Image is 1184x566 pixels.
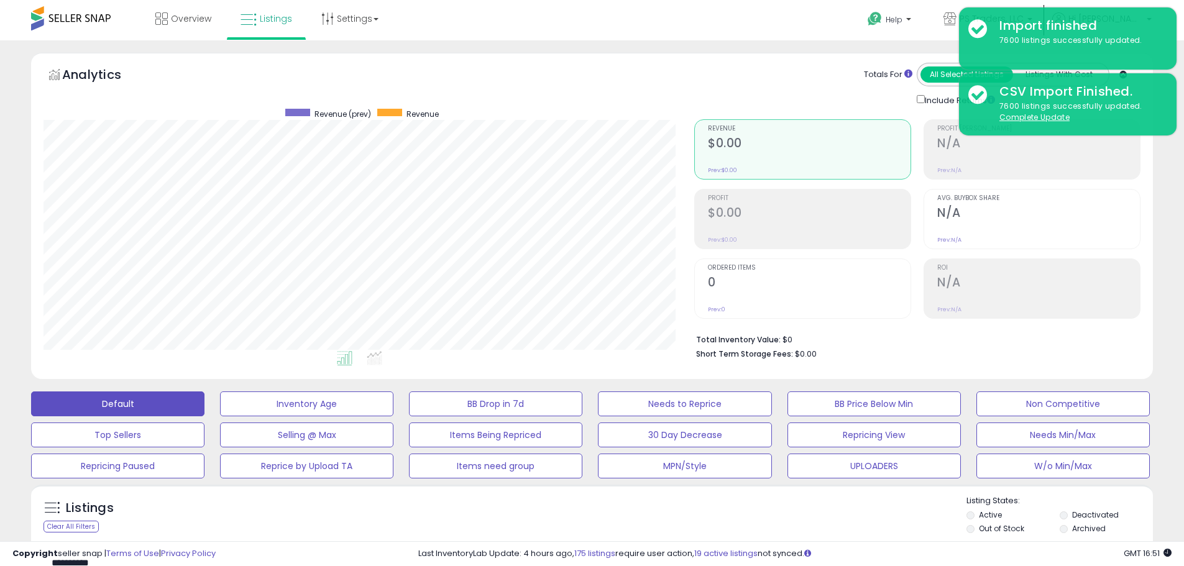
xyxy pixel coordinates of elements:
button: Default [31,391,204,416]
span: Ordered Items [708,265,911,272]
button: Items Being Repriced [409,422,582,447]
button: MPN/Style [598,454,771,478]
span: 2025-08-15 16:51 GMT [1124,547,1172,559]
small: Prev: $0.00 [708,236,737,244]
div: Last InventoryLab Update: 4 hours ago, require user action, not synced. [418,548,1172,560]
label: Archived [1072,523,1106,534]
strong: Copyright [12,547,58,559]
h2: N/A [937,206,1140,222]
a: Terms of Use [106,547,159,559]
h5: Listings [66,500,114,517]
button: 30 Day Decrease [598,422,771,447]
span: Listings [260,12,292,25]
div: Include Returns [907,93,1010,107]
div: 7600 listings successfully updated. [990,35,1167,47]
button: Needs Min/Max [976,422,1150,447]
button: Reprice by Upload TA [220,454,393,478]
button: UPLOADERS [787,454,961,478]
h2: $0.00 [708,206,911,222]
h2: $0.00 [708,136,911,153]
small: Prev: $0.00 [708,167,737,174]
label: Out of Stock [979,523,1024,534]
button: Repricing View [787,422,961,447]
span: Avg. Buybox Share [937,195,1140,202]
div: seller snap | | [12,548,216,560]
h5: Analytics [62,66,145,86]
h2: 0 [708,275,911,292]
h2: N/A [937,275,1140,292]
div: CSV Import Finished. [990,83,1167,101]
span: Revenue [406,109,439,119]
small: Prev: N/A [937,167,961,174]
span: ROI [937,265,1140,272]
small: Prev: 0 [708,306,725,313]
a: Help [858,2,924,40]
button: BB Drop in 7d [409,391,582,416]
small: Prev: N/A [937,236,961,244]
label: Active [979,509,1002,520]
button: Selling @ Max [220,422,393,447]
button: Top Sellers [31,422,204,447]
u: Complete Update [999,112,1070,122]
li: $0 [696,331,1131,346]
span: Revenue (prev) [314,109,371,119]
button: Inventory Age [220,391,393,416]
span: Overview [171,12,211,25]
span: $0.00 [795,348,817,360]
a: 19 active listings [694,547,758,559]
a: Privacy Policy [161,547,216,559]
div: Import finished [990,17,1167,35]
button: Repricing Paused [31,454,204,478]
button: BB Price Below Min [787,391,961,416]
button: Non Competitive [976,391,1150,416]
b: Short Term Storage Fees: [696,349,793,359]
span: Profit [PERSON_NAME] [937,126,1140,132]
span: Revenue [708,126,911,132]
button: Items need group [409,454,582,478]
span: Profit [708,195,911,202]
button: All Selected Listings [920,66,1013,83]
div: 7600 listings successfully updated. [990,101,1167,124]
i: Get Help [867,11,883,27]
div: Totals For [864,69,912,81]
a: 175 listings [574,547,615,559]
span: Help [886,14,902,25]
label: Deactivated [1072,509,1119,520]
h2: N/A [937,136,1140,153]
p: Listing States: [966,495,1153,507]
div: Clear All Filters [44,521,99,532]
small: Prev: N/A [937,306,961,313]
button: W/o Min/Max [976,454,1150,478]
button: Needs to Reprice [598,391,771,416]
b: Total Inventory Value: [696,334,781,345]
